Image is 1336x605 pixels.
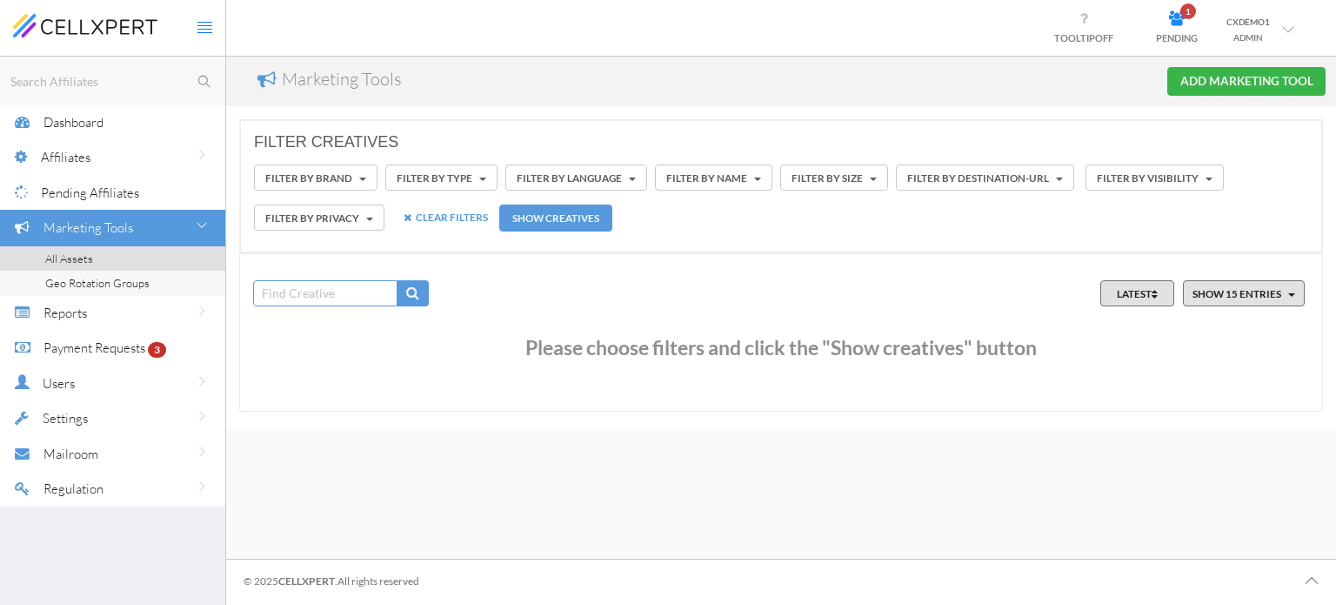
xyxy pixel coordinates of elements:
[7,71,225,92] input: Search Affiliates
[41,185,139,201] span: Pending Affiliates
[43,446,98,462] span: Mailroom
[1183,280,1305,306] button: Show 15 Entries
[1054,32,1113,44] span: TOOLTIP
[254,205,384,231] button: FILTER BY PRIVACY
[45,276,150,290] span: Geo Rotation Groups
[43,114,104,131] span: Dashboard
[1167,67,1326,96] button: ADD MARKETING TOOL
[655,165,772,191] button: FILTER BY Name
[43,339,145,356] span: Payment Requests
[337,575,419,588] span: All rights reserved
[780,165,888,191] button: FILTER BY Size
[278,575,335,588] span: Cellxpert
[1180,3,1196,19] span: 1
[1226,14,1270,30] div: CXDEMO1
[43,410,88,427] span: Settings
[499,205,612,232] button: SHOW CREATIVES
[1192,287,1281,299] span: Show 15 Entries
[45,252,93,266] span: All Assets
[505,165,647,191] button: FILTER BY Language
[254,134,1308,151] h4: FILTER CREATIVES
[43,219,133,236] span: Marketing Tools
[43,375,75,392] span: Users
[41,149,90,165] span: Affiliates
[282,67,402,92] p: Marketing Tools
[1095,32,1113,44] span: OFF
[896,165,1074,191] button: FILTER BY Destination-URL
[43,481,104,497] span: Regulation
[1085,165,1224,191] button: FILTER BY VISIBILITY
[148,342,166,358] span: 3
[1226,30,1270,45] div: ADMIN
[254,165,377,191] button: FILTER BY Brand
[1100,280,1174,306] button: LATEST
[1156,32,1198,44] span: PENDING
[266,320,1296,375] div: Please choose filters and click the "Show creatives" button
[253,280,397,306] input: Find Creative
[385,165,498,191] button: FILTER BY Type
[244,560,419,603] div: © 2025 .
[43,305,87,321] span: Reports
[395,195,497,239] a: CLEAR FILTERS
[13,14,157,37] img: cellxpert-logo.svg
